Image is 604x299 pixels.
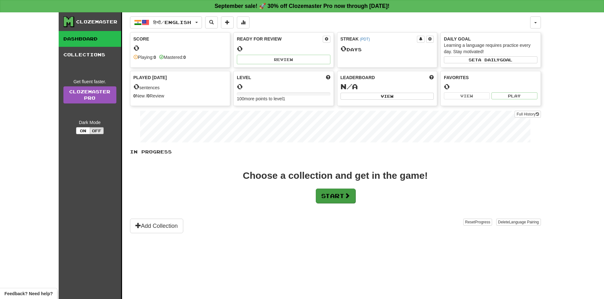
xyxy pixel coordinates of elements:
div: Daily Goal [444,36,537,42]
button: DeleteLanguage Pairing [496,219,541,226]
div: 0 [237,83,330,90]
button: Off [90,127,104,134]
div: Mastered: [159,54,186,60]
span: Played [DATE] [133,74,167,81]
button: View [341,93,434,100]
span: 0 [341,44,347,53]
button: Start [316,189,355,203]
div: Clozemaster [76,19,117,25]
strong: 0 [133,93,136,98]
div: Streak [341,36,417,42]
div: Dark Mode [63,119,116,126]
a: (PDT) [360,37,370,41]
span: a daily [478,58,500,62]
span: N/A [341,82,358,91]
div: Ready for Review [237,36,323,42]
span: Language Pairing [509,220,539,224]
span: Open feedback widget [4,290,53,297]
button: हिन्दी/English [130,16,202,28]
div: Playing: [133,54,156,60]
strong: 0 [183,55,186,60]
button: Add Collection [130,219,183,233]
button: Search sentences [205,16,218,28]
div: Learning a language requires practice every day. Stay motivated! [444,42,537,55]
div: 100 more points to level 1 [237,96,330,102]
div: Score [133,36,227,42]
span: 0 [133,82,140,91]
a: Collections [59,47,121,63]
span: Score more points to level up [326,74,330,81]
strong: 0 [153,55,156,60]
div: Day s [341,45,434,53]
div: Get fluent faster. [63,78,116,85]
button: Full History [515,111,541,118]
span: Level [237,74,251,81]
span: हिन्दी / English [153,20,191,25]
strong: 0 [147,93,150,98]
button: More stats [237,16,250,28]
button: View [444,92,490,99]
div: 0 [444,83,537,90]
button: Play [491,92,537,99]
span: Leaderboard [341,74,375,81]
span: This week in points, UTC [429,74,434,81]
div: sentences [133,83,227,91]
button: Seta dailygoal [444,56,537,63]
a: Dashboard [59,31,121,47]
a: ClozemasterPro [63,86,116,103]
button: On [76,127,90,134]
button: ResetProgress [463,219,492,226]
div: Choose a collection and get in the game! [243,171,428,180]
div: Favorites [444,74,537,81]
button: Review [237,55,330,64]
strong: September sale! 🚀 30% off Clozemaster Pro now through [DATE]! [215,3,390,9]
div: 0 [133,44,227,52]
span: Progress [475,220,490,224]
div: 0 [237,45,330,53]
button: Add sentence to collection [221,16,234,28]
div: New / Review [133,93,227,99]
p: In Progress [130,149,541,155]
